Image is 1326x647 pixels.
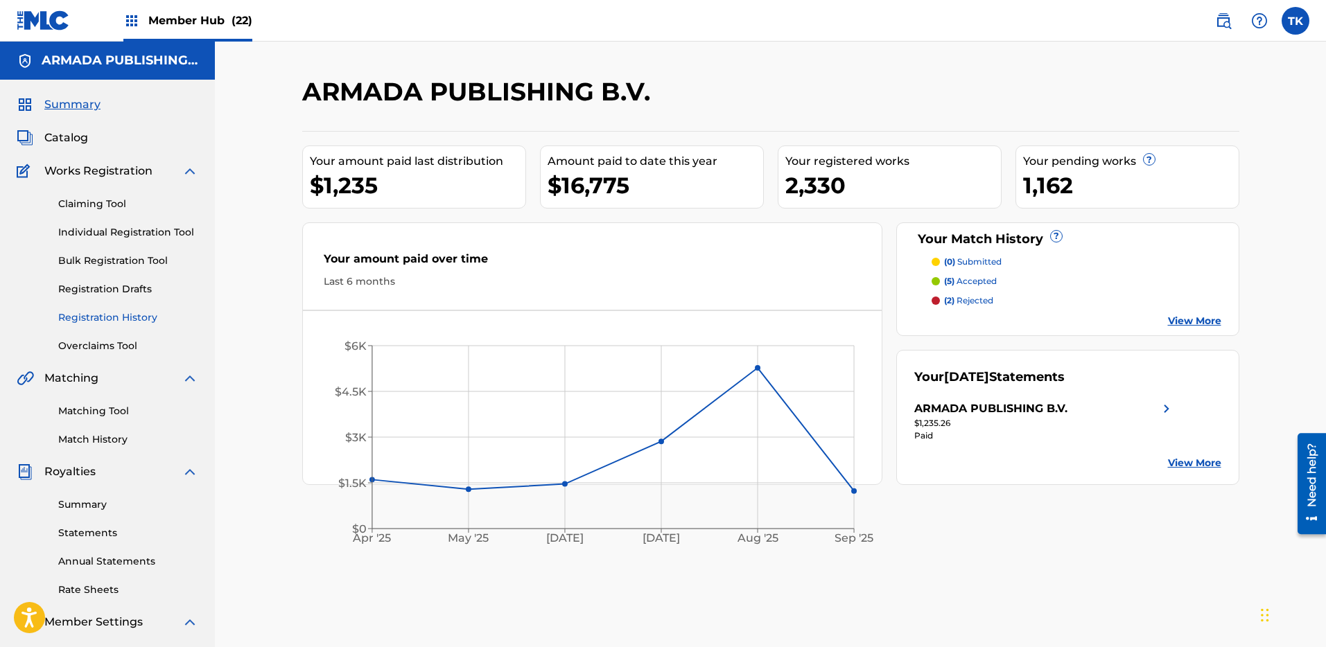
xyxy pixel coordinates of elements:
[58,497,198,512] a: Summary
[58,404,198,418] a: Matching Tool
[58,339,198,353] a: Overclaims Tool
[1287,428,1326,540] iframe: Resource Center
[944,294,993,307] p: rejected
[352,532,391,545] tspan: Apr '25
[17,96,101,113] a: SummarySummary
[643,532,680,545] tspan: [DATE]
[344,339,367,353] tspan: $6K
[1251,12,1268,29] img: help
[42,53,198,69] h5: ARMADA PUBLISHING B.V.
[944,275,997,287] p: accepted
[44,463,96,480] span: Royalties
[944,369,989,384] span: [DATE]
[58,583,198,597] a: Rate Sheets
[1158,400,1175,417] img: right chevron icon
[182,614,198,630] img: expand
[17,130,33,146] img: Catalog
[448,532,489,545] tspan: May '25
[17,370,34,387] img: Matching
[1168,314,1221,328] a: View More
[310,170,525,201] div: $1,235
[232,14,252,27] span: (22)
[58,310,198,325] a: Registration History
[914,417,1175,429] div: $1,235.26
[324,274,862,289] div: Last 6 months
[58,197,198,211] a: Claiming Tool
[944,295,954,305] span: (2)
[44,163,152,179] span: Works Registration
[737,532,778,545] tspan: Aug '25
[914,400,1175,442] a: ARMADA PUBLISHING B.V.right chevron icon$1,235.26Paid
[932,256,1221,268] a: (0) submitted
[785,153,1001,170] div: Your registered works
[785,170,1001,201] div: 2,330
[1144,154,1155,165] span: ?
[944,256,1002,268] p: submitted
[182,370,198,387] img: expand
[1023,153,1239,170] div: Your pending works
[1168,456,1221,470] a: View More
[835,532,873,545] tspan: Sep '25
[548,153,763,170] div: Amount paid to date this year
[335,385,367,398] tspan: $4.5K
[58,254,198,268] a: Bulk Registration Tool
[914,230,1221,249] div: Your Match History
[44,130,88,146] span: Catalog
[1257,580,1326,647] iframe: Chat Widget
[58,554,198,569] a: Annual Statements
[148,12,252,28] span: Member Hub
[546,532,584,545] tspan: [DATE]
[914,368,1065,387] div: Your Statements
[352,522,367,535] tspan: $0
[324,251,862,274] div: Your amount paid over time
[1261,594,1269,636] div: Drag
[338,477,367,490] tspan: $1.5K
[17,130,88,146] a: CatalogCatalog
[17,96,33,113] img: Summary
[1215,12,1232,29] img: search
[944,256,955,267] span: (0)
[44,614,143,630] span: Member Settings
[548,170,763,201] div: $16,775
[17,53,33,69] img: Accounts
[914,429,1175,442] div: Paid
[182,463,198,480] img: expand
[58,526,198,540] a: Statements
[302,76,657,107] h2: ARMADA PUBLISHING B.V.
[17,163,35,179] img: Works Registration
[1210,7,1237,35] a: Public Search
[914,400,1067,417] div: ARMADA PUBLISHING B.V.
[44,96,101,113] span: Summary
[123,12,140,29] img: Top Rightsholders
[58,282,198,296] a: Registration Drafts
[932,275,1221,287] a: (5) accepted
[17,10,70,30] img: MLC Logo
[182,163,198,179] img: expand
[17,463,33,480] img: Royalties
[1282,7,1309,35] div: User Menu
[44,370,98,387] span: Matching
[58,432,198,447] a: Match History
[1023,170,1239,201] div: 1,162
[345,431,367,444] tspan: $3K
[58,225,198,240] a: Individual Registration Tool
[932,294,1221,307] a: (2) rejected
[310,153,525,170] div: Your amount paid last distribution
[944,276,954,286] span: (5)
[1246,7,1273,35] div: Help
[1051,231,1062,242] span: ?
